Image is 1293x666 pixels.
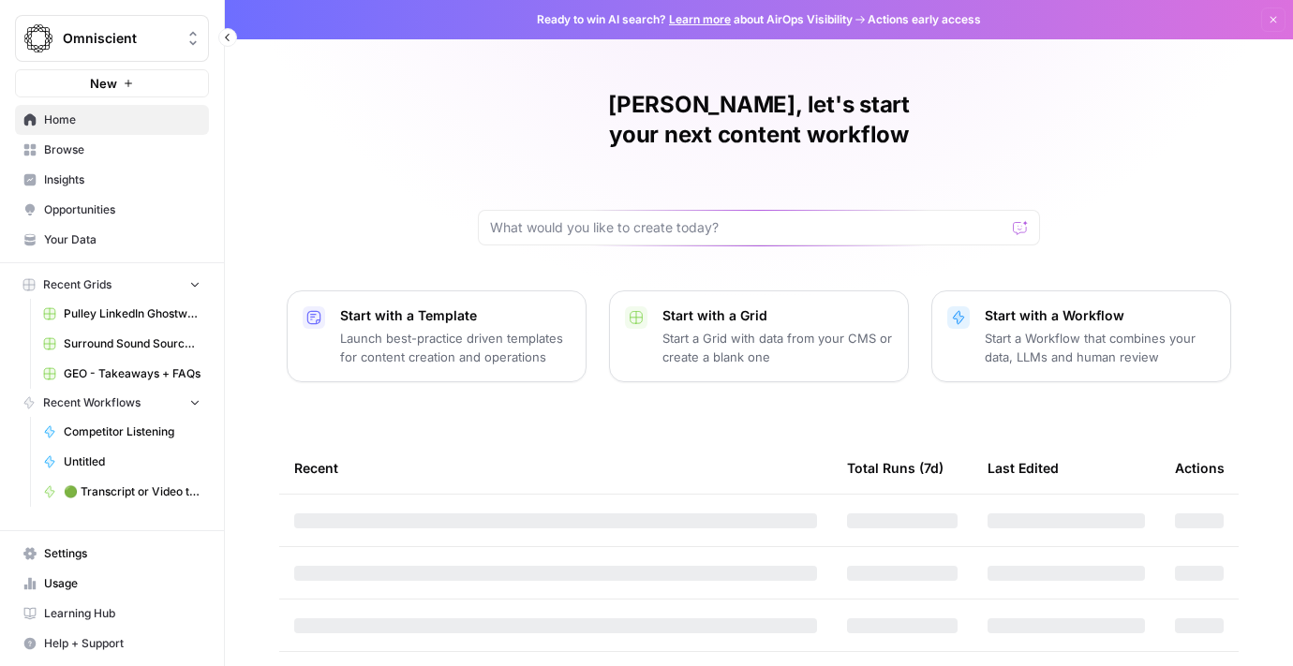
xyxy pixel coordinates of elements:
button: Help + Support [15,629,209,659]
a: Learning Hub [15,599,209,629]
span: Ready to win AI search? about AirOps Visibility [537,11,853,28]
img: Omniscient Logo [22,22,55,55]
span: Home [44,111,201,128]
p: Launch best-practice driven templates for content creation and operations [340,329,571,366]
span: 🟢 Transcript or Video to LinkedIn Posts [64,483,201,500]
button: Recent Grids [15,271,209,299]
p: Start a Grid with data from your CMS or create a blank one [662,329,893,366]
div: Actions [1175,442,1225,494]
a: Browse [15,135,209,165]
span: Insights [44,171,201,188]
span: Recent Workflows [43,394,141,411]
span: Omniscient [63,29,176,48]
p: Start with a Grid [662,306,893,325]
span: Your Data [44,231,201,248]
a: 🟢 Transcript or Video to LinkedIn Posts [35,477,209,507]
button: Workspace: Omniscient [15,15,209,62]
span: Untitled [64,453,201,470]
a: GEO - Takeaways + FAQs [35,359,209,389]
span: Help + Support [44,635,201,652]
span: Recent Grids [43,276,111,293]
a: Competitor Listening [35,417,209,447]
a: Settings [15,539,209,569]
div: Recent [294,442,817,494]
button: Start with a WorkflowStart a Workflow that combines your data, LLMs and human review [931,290,1231,382]
button: Start with a TemplateLaunch best-practice driven templates for content creation and operations [287,290,587,382]
a: Home [15,105,209,135]
span: Browse [44,141,201,158]
a: Your Data [15,225,209,255]
a: Untitled [35,447,209,477]
button: Start with a GridStart a Grid with data from your CMS or create a blank one [609,290,909,382]
button: New [15,69,209,97]
a: Pulley LinkedIn Ghostwriting [35,299,209,329]
div: Total Runs (7d) [847,442,944,494]
a: Usage [15,569,209,599]
p: Start a Workflow that combines your data, LLMs and human review [985,329,1215,366]
span: New [90,74,117,93]
span: Pulley LinkedIn Ghostwriting [64,305,201,322]
span: Actions early access [868,11,981,28]
button: Recent Workflows [15,389,209,417]
span: Surround Sound Sources Grid [64,335,201,352]
input: What would you like to create today? [490,218,1005,237]
p: Start with a Template [340,306,571,325]
div: Last Edited [988,442,1059,494]
h1: [PERSON_NAME], let's start your next content workflow [478,90,1040,150]
a: Insights [15,165,209,195]
span: GEO - Takeaways + FAQs [64,365,201,382]
span: Settings [44,545,201,562]
span: Competitor Listening [64,423,201,440]
span: Learning Hub [44,605,201,622]
p: Start with a Workflow [985,306,1215,325]
span: Usage [44,575,201,592]
a: Opportunities [15,195,209,225]
span: Opportunities [44,201,201,218]
a: Surround Sound Sources Grid [35,329,209,359]
a: Learn more [669,12,731,26]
